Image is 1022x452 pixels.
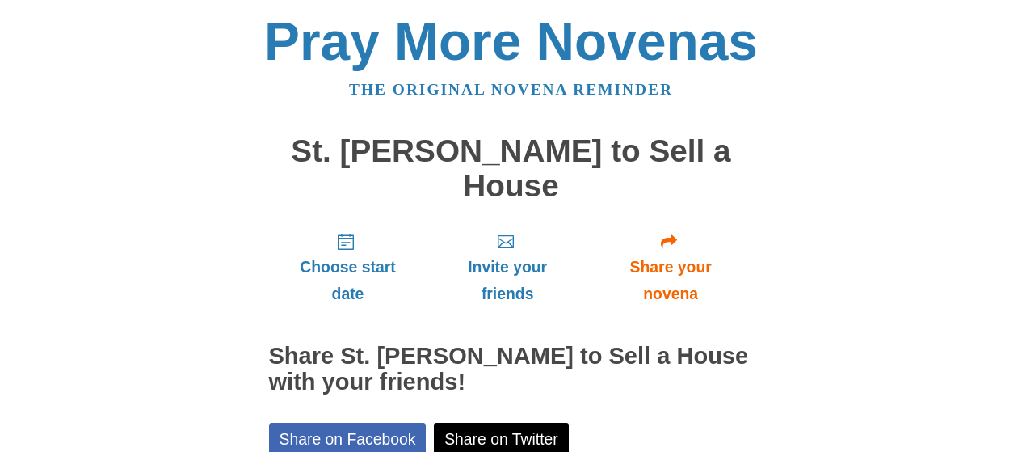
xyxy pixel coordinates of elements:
span: Invite your friends [443,254,571,307]
a: Choose start date [269,219,427,315]
h1: St. [PERSON_NAME] to Sell a House [269,134,754,203]
span: Share your novena [604,254,738,307]
h2: Share St. [PERSON_NAME] to Sell a House with your friends! [269,344,754,395]
span: Choose start date [285,254,411,307]
a: Invite your friends [427,219,587,315]
a: Pray More Novenas [264,11,758,71]
a: Share your novena [588,219,754,315]
a: The original novena reminder [349,81,673,98]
